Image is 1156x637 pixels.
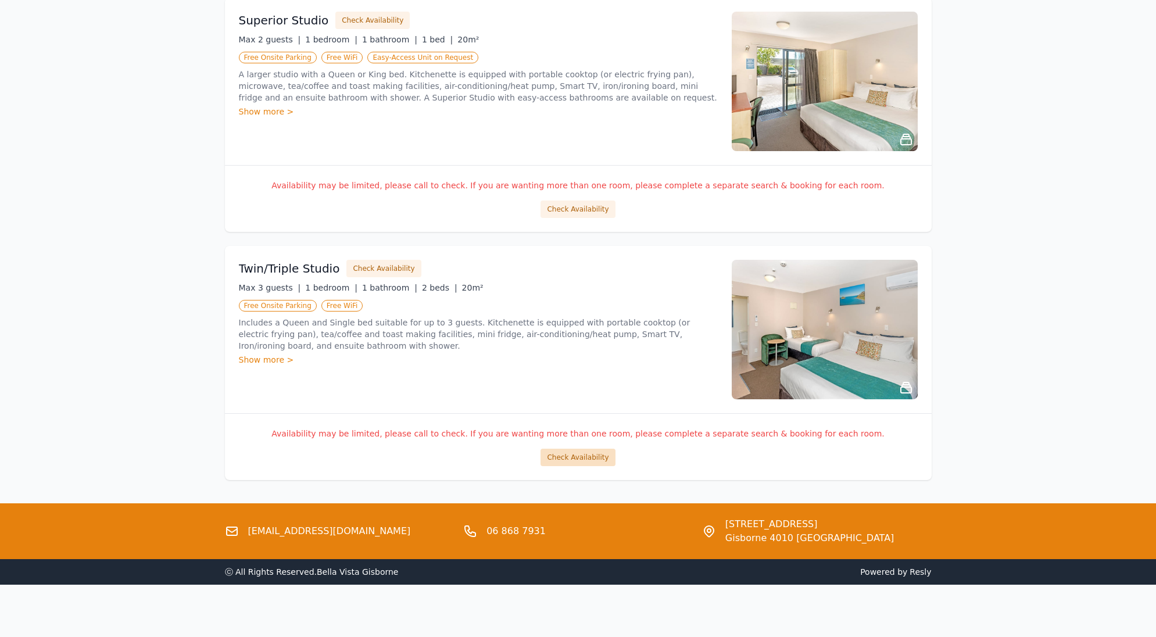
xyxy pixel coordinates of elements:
span: Free WiFi [321,52,363,63]
button: Check Availability [346,260,421,277]
span: ⓒ All Rights Reserved. Bella Vista Gisborne [225,567,399,577]
h3: Twin/Triple Studio [239,260,340,277]
span: Free Onsite Parking [239,300,317,312]
h3: Superior Studio [239,12,329,28]
div: Show more > [239,354,718,366]
span: 1 bathroom | [362,283,417,292]
div: Show more > [239,106,718,117]
span: Free WiFi [321,300,363,312]
span: 1 bedroom | [305,283,357,292]
a: [EMAIL_ADDRESS][DOMAIN_NAME] [248,524,411,538]
span: Max 3 guests | [239,283,301,292]
p: A larger studio with a Queen or King bed. Kitchenette is equipped with portable cooktop (or elect... [239,69,718,103]
button: Check Availability [335,12,410,29]
span: 2 beds | [422,283,457,292]
span: 1 bed | [422,35,453,44]
p: Availability may be limited, please call to check. If you are wanting more than one room, please ... [239,428,918,439]
button: Check Availability [541,449,615,466]
span: 20m² [462,283,484,292]
button: Check Availability [541,201,615,218]
span: Gisborne 4010 [GEOGRAPHIC_DATA] [725,531,894,545]
a: Resly [910,567,931,577]
span: Easy-Access Unit on Request [367,52,478,63]
p: Includes a Queen and Single bed suitable for up to 3 guests. Kitchenette is equipped with portabl... [239,317,718,352]
span: [STREET_ADDRESS] [725,517,894,531]
span: Free Onsite Parking [239,52,317,63]
p: Availability may be limited, please call to check. If you are wanting more than one room, please ... [239,180,918,191]
span: 20m² [457,35,479,44]
span: 1 bathroom | [362,35,417,44]
span: Powered by [583,566,932,578]
a: 06 868 7931 [486,524,546,538]
span: 1 bedroom | [305,35,357,44]
span: Max 2 guests | [239,35,301,44]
